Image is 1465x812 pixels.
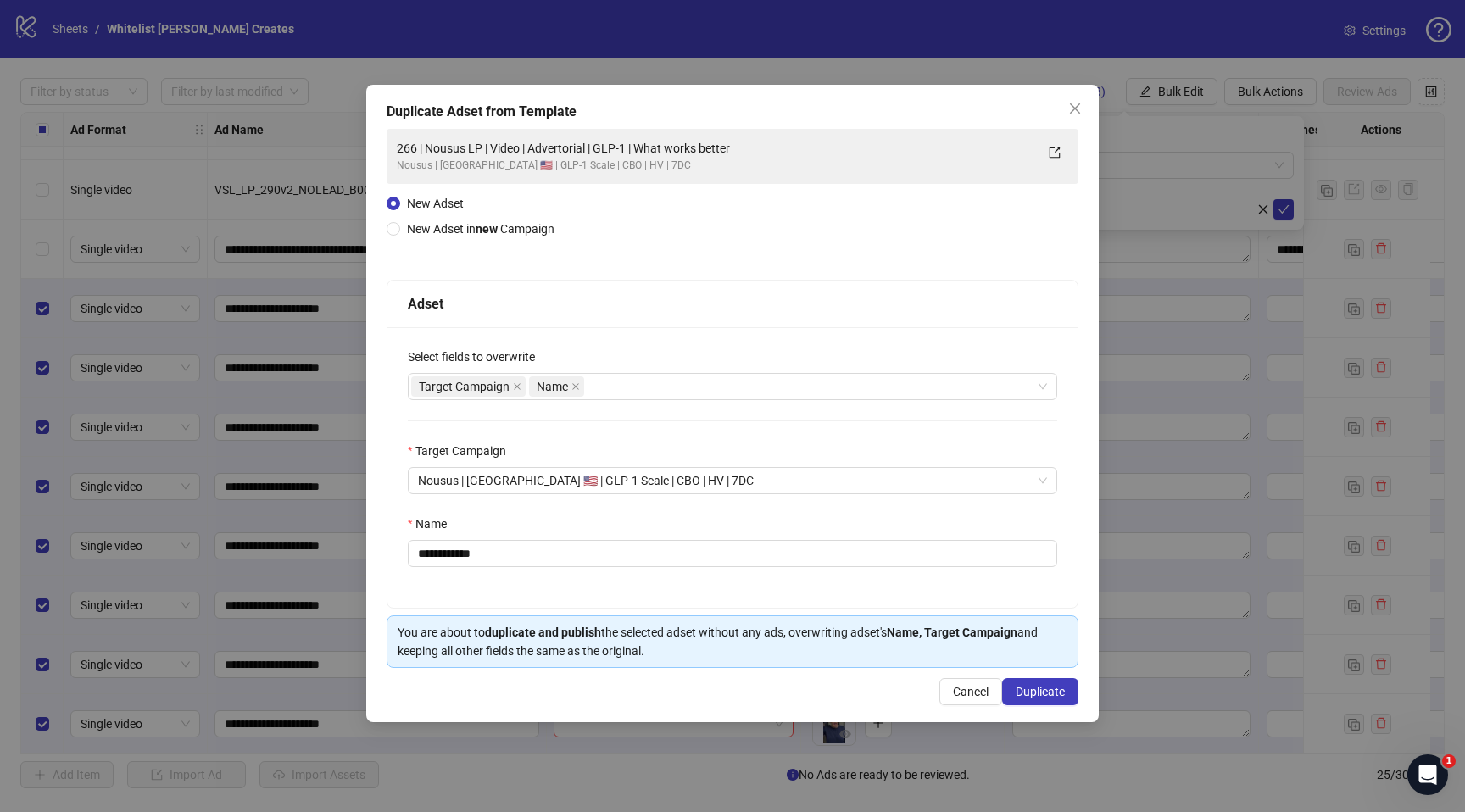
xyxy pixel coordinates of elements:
[476,222,498,236] strong: new
[529,376,584,397] span: Name
[485,626,601,639] strong: duplicate and publish
[387,102,1078,122] div: Duplicate Adset from Template
[397,139,1034,158] div: 266 | Nousus LP | Video | Advertorial | GLP-1 | What works better
[1442,754,1456,768] span: 1
[1002,678,1078,705] button: Duplicate
[398,623,1067,660] div: You are about to the selected adset without any ads, overwriting adset's and keeping all other fi...
[408,348,546,366] label: Select fields to overwrite
[418,468,1047,493] span: Nousus | USA 🇺🇸 | GLP-1 Scale | CBO | HV | 7DC
[408,540,1057,567] input: Name
[411,376,526,397] span: Target Campaign
[939,678,1002,705] button: Cancel
[408,293,1057,314] div: Adset
[407,222,554,236] span: New Adset in Campaign
[887,626,1017,639] strong: Name, Target Campaign
[1068,102,1082,115] span: close
[419,377,510,396] span: Target Campaign
[513,382,521,391] span: close
[537,377,568,396] span: Name
[408,442,517,460] label: Target Campaign
[953,685,989,698] span: Cancel
[408,514,458,533] label: Name
[1407,754,1448,795] iframe: Intercom live chat
[1016,685,1065,698] span: Duplicate
[1049,147,1061,159] span: export
[407,197,464,210] span: New Adset
[571,382,580,391] span: close
[397,158,1034,174] div: Nousus | [GEOGRAPHIC_DATA] 🇺🇸 | GLP-1 Scale | CBO | HV | 7DC
[1061,95,1089,122] button: Close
